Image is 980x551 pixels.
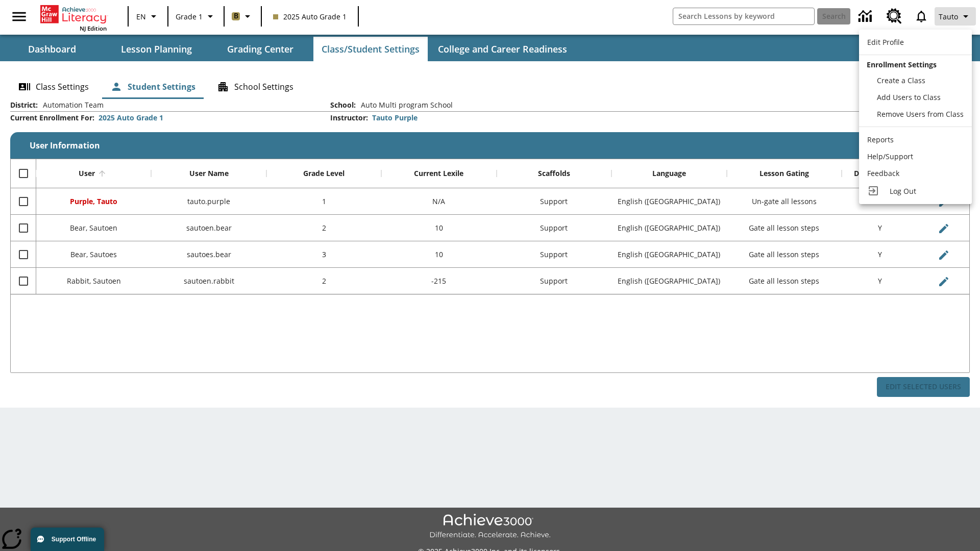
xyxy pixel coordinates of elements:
[867,37,904,47] span: Edit Profile
[877,76,925,85] span: Create a Class
[890,186,916,196] span: Log Out
[877,109,964,119] span: Remove Users from Class
[867,135,894,144] span: Reports
[867,168,899,178] span: Feedback
[867,60,937,69] span: Enrollment Settings
[877,92,941,102] span: Add Users to Class
[867,152,913,161] span: Help/Support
